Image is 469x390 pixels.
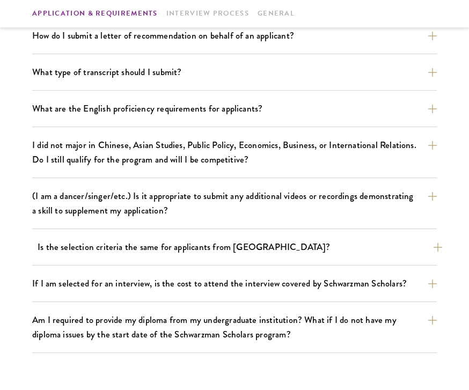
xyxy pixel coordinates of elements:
[32,26,437,45] button: How do I submit a letter of recommendation on behalf of an applicant?
[32,99,437,118] button: What are the English proficiency requirements for applicants?
[32,136,437,169] button: I did not major in Chinese, Asian Studies, Public Policy, Economics, Business, or International R...
[166,8,249,19] a: Interview Process
[32,63,437,82] button: What type of transcript should I submit?
[32,187,437,220] button: (I am a dancer/singer/etc.) Is it appropriate to submit any additional videos or recordings demon...
[258,8,295,19] a: General
[32,311,437,344] button: Am I required to provide my diploma from my undergraduate institution? What if I do not have my d...
[38,238,442,256] button: Is the selection criteria the same for applicants from [GEOGRAPHIC_DATA]?
[32,8,158,19] a: Application & Requirements
[32,274,437,293] button: If I am selected for an interview, is the cost to attend the interview covered by Schwarzman Scho...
